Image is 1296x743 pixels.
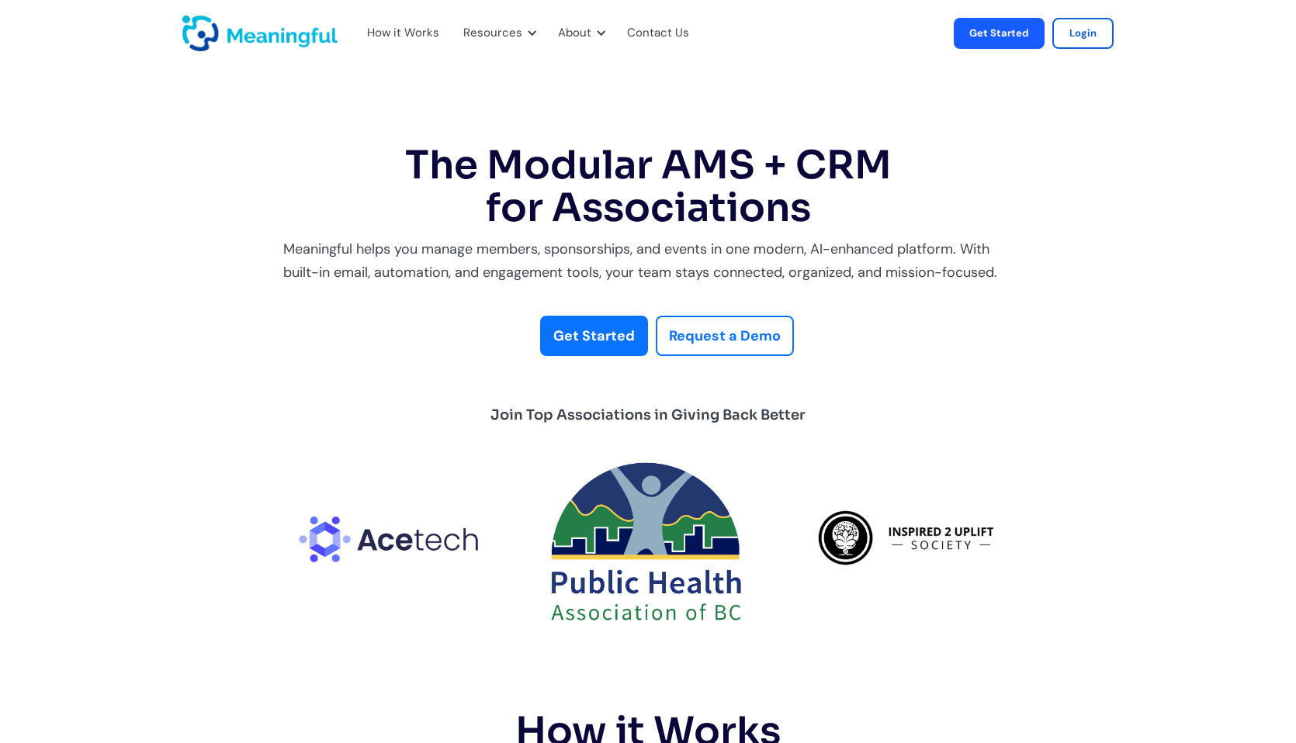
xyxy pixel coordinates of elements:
[367,23,428,43] a: How it Works
[490,403,806,427] div: Join Top Associations in Giving Back Better
[656,316,794,357] a: Request a Demo
[549,8,610,59] div: About
[954,18,1045,49] a: Get Started
[669,327,781,345] strong: Request a Demo
[618,8,708,59] div: Contact Us
[463,23,522,43] div: Resources
[540,316,648,357] a: Get Started
[454,8,541,59] div: Resources
[283,237,1013,285] div: Meaningful helps you manage members, sponsorships, and events in one modern, AI-enhanced platform...
[553,327,635,345] strong: Get Started
[367,23,439,43] div: How it Works
[358,8,446,59] div: How it Works
[1052,18,1114,49] a: Login
[283,144,1013,230] h1: The Modular AMS + CRM for Associations
[558,23,591,43] div: About
[627,23,689,43] a: Contact Us
[182,16,221,51] a: home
